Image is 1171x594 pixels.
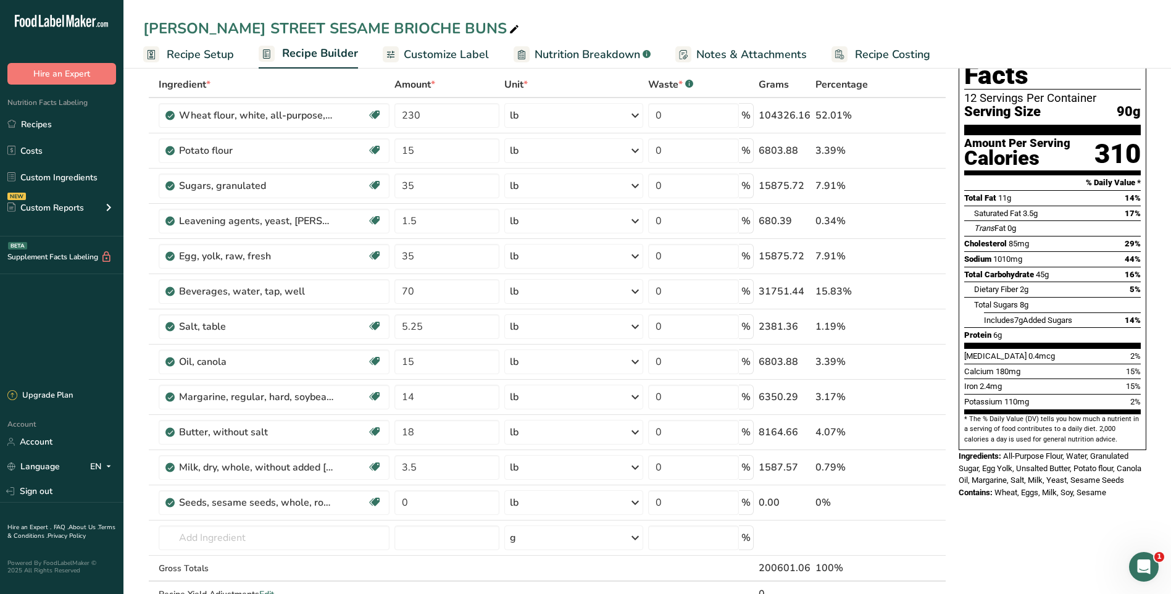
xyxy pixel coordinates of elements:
div: lb [510,178,519,193]
div: 100% [815,561,888,575]
span: 3.5g [1023,209,1038,218]
span: Potassium [964,397,1002,406]
span: Unit [504,77,528,92]
div: 3.17% [815,390,888,404]
div: lb [510,143,519,158]
div: EN [90,459,116,474]
div: Amount Per Serving [964,138,1070,149]
div: Leavening agents, yeast, [PERSON_NAME], active dry [179,214,333,228]
div: Powered By FoodLabelMaker © 2025 All Rights Reserved [7,559,116,574]
button: Hire an Expert [7,63,116,85]
span: 2g [1020,285,1028,294]
div: 15875.72 [759,249,811,264]
span: Protein [964,330,991,340]
a: Recipe Costing [831,41,930,69]
span: 1 [1154,552,1164,562]
span: 110mg [1004,397,1029,406]
a: Recipe Builder [259,40,358,69]
div: 1587.57 [759,460,811,475]
a: Hire an Expert . [7,523,51,532]
span: 5% [1130,285,1141,294]
span: Recipe Builder [282,45,358,62]
div: 310 [1094,138,1141,170]
div: 6803.88 [759,354,811,369]
div: Gross Totals [159,562,389,575]
span: 8g [1020,300,1028,309]
div: 7.91% [815,178,888,193]
div: 12 Servings Per Container [964,92,1141,104]
a: About Us . [69,523,98,532]
span: 14% [1125,316,1141,325]
span: Total Fat [964,193,996,203]
section: % Daily Value * [964,175,1141,190]
div: Salt, table [179,319,333,334]
div: lb [510,319,519,334]
span: Nutrition Breakdown [535,46,640,63]
div: Wheat flour, white, all-purpose, self-rising, enriched [179,108,333,123]
h1: Nutrition Facts [964,33,1141,90]
span: 29% [1125,239,1141,248]
a: FAQ . [54,523,69,532]
span: Sodium [964,254,991,264]
span: 6g [993,330,1002,340]
span: Wheat, Eggs, Milk, Soy, Sesame [994,488,1106,497]
span: 0g [1007,224,1016,233]
span: 90g [1117,104,1141,120]
div: lb [510,425,519,440]
span: Includes Added Sugars [984,316,1072,325]
div: 15875.72 [759,178,811,193]
span: 2% [1130,351,1141,361]
span: 85mg [1009,239,1029,248]
a: Customize Label [383,41,489,69]
span: Notes & Attachments [696,46,807,63]
span: Iron [964,382,978,391]
div: Oil, canola [179,354,333,369]
span: Cholesterol [964,239,1007,248]
div: lb [510,284,519,299]
span: 14% [1125,193,1141,203]
span: Serving Size [964,104,1041,120]
div: g [510,530,516,545]
div: [PERSON_NAME] STREET SESAME BRIOCHE BUNS [143,17,522,40]
div: 3.39% [815,354,888,369]
div: Custom Reports [7,201,84,214]
div: Upgrade Plan [7,390,73,402]
div: 200601.06 [759,561,811,575]
div: Seeds, sesame seeds, whole, roasted and toasted [179,495,333,510]
span: 44% [1125,254,1141,264]
span: Total Carbohydrate [964,270,1034,279]
span: 7g [1014,316,1023,325]
span: 0.4mcg [1028,351,1055,361]
span: Recipe Setup [167,46,234,63]
div: 8164.66 [759,425,811,440]
div: Butter, without salt [179,425,333,440]
i: Trans [974,224,994,233]
div: 2381.36 [759,319,811,334]
span: Ingredients: [959,451,1001,461]
span: Calcium [964,367,994,376]
div: Waste [648,77,693,92]
span: 2% [1130,397,1141,406]
span: All-Purpose Flour, Water, Granulated Sugar, Egg Yolk, Unsalted Butter, Potato flour, Canola Oil, ... [959,451,1141,485]
a: Notes & Attachments [675,41,807,69]
a: Language [7,456,60,477]
div: NEW [7,193,26,200]
div: Sugars, granulated [179,178,333,193]
div: lb [510,214,519,228]
div: lb [510,460,519,475]
div: 0.00 [759,495,811,510]
div: Beverages, water, tap, well [179,284,333,299]
a: Terms & Conditions . [7,523,115,540]
span: 15% [1126,367,1141,376]
span: 15% [1126,382,1141,391]
div: Calories [964,149,1070,167]
div: BETA [8,242,27,249]
div: 52.01% [815,108,888,123]
span: 180mg [996,367,1020,376]
div: 6803.88 [759,143,811,158]
div: 0.79% [815,460,888,475]
div: 15.83% [815,284,888,299]
div: 3.39% [815,143,888,158]
a: Recipe Setup [143,41,234,69]
span: 2.4mg [980,382,1002,391]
